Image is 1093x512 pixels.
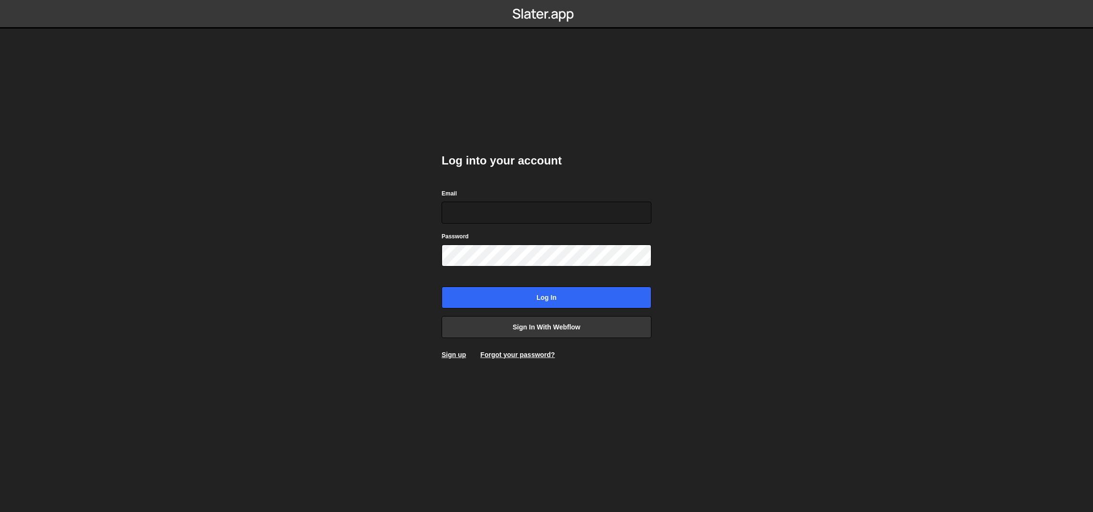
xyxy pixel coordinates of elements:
[442,351,466,358] a: Sign up
[442,287,651,308] input: Log in
[442,189,457,198] label: Email
[442,153,651,168] h2: Log into your account
[480,351,555,358] a: Forgot your password?
[442,316,651,338] a: Sign in with Webflow
[442,232,469,241] label: Password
